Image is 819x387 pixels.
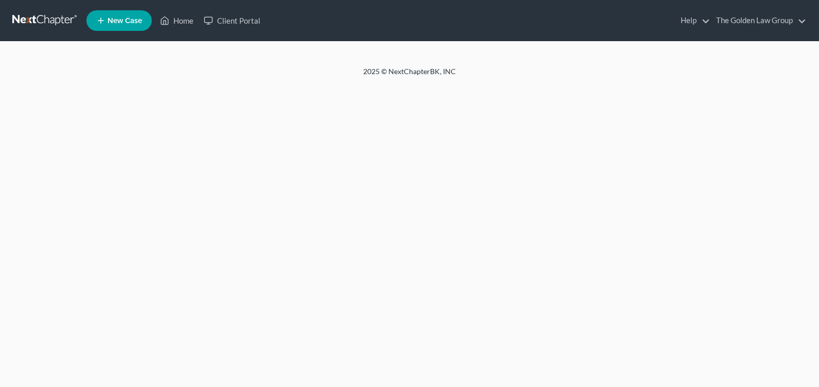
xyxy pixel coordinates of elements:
a: The Golden Law Group [711,11,806,30]
div: 2025 © NextChapterBK, INC [116,66,703,85]
a: Help [675,11,710,30]
a: Client Portal [199,11,265,30]
a: Home [155,11,199,30]
new-legal-case-button: New Case [86,10,152,31]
